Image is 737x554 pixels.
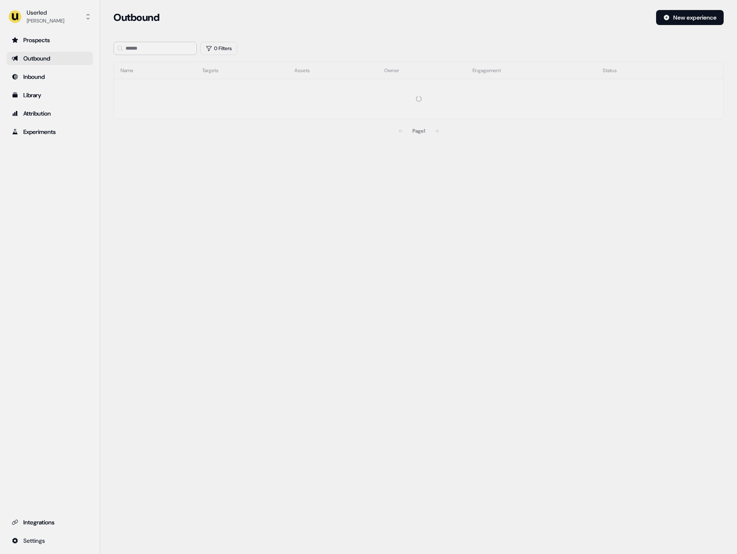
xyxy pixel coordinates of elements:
a: Go to attribution [7,107,93,120]
a: Go to experiments [7,125,93,138]
div: Settings [12,536,88,545]
div: Attribution [12,109,88,118]
button: 0 Filters [200,42,237,55]
div: Integrations [12,518,88,526]
a: Go to outbound experience [7,52,93,65]
a: Go to prospects [7,33,93,47]
a: Go to integrations [7,516,93,529]
div: Outbound [12,54,88,63]
button: Userled[PERSON_NAME] [7,7,93,27]
a: Go to templates [7,88,93,102]
div: [PERSON_NAME] [27,17,64,25]
div: Userled [27,8,64,17]
h3: Outbound [113,11,159,24]
div: Inbound [12,73,88,81]
div: Prospects [12,36,88,44]
a: Go to Inbound [7,70,93,83]
a: Go to integrations [7,534,93,547]
button: New experience [656,10,724,25]
div: Experiments [12,128,88,136]
div: Library [12,91,88,99]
